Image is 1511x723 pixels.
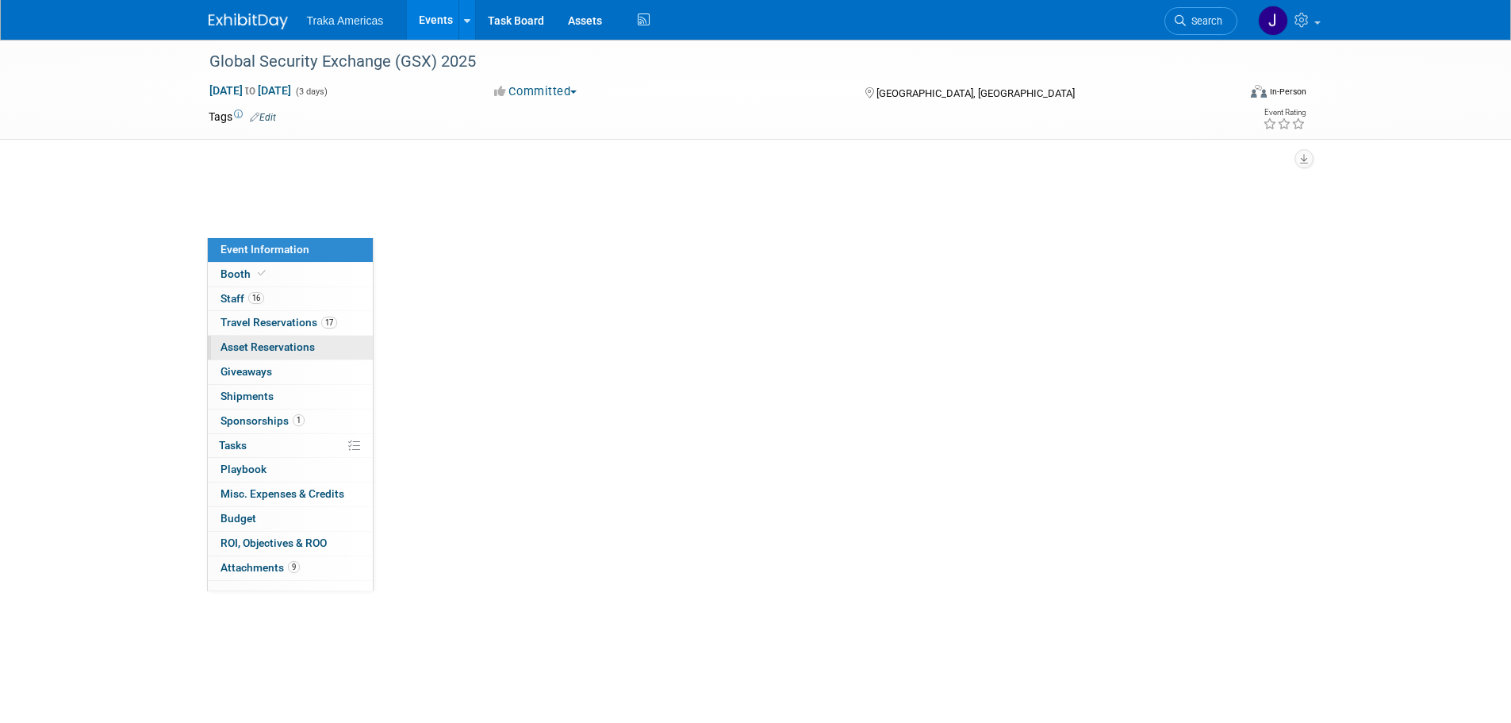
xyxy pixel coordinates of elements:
[221,316,337,329] span: Travel Reservations
[1263,109,1306,117] div: Event Rating
[209,83,292,98] span: [DATE] [DATE]
[221,267,269,280] span: Booth
[221,340,315,353] span: Asset Reservations
[293,414,305,426] span: 1
[221,292,264,305] span: Staff
[307,14,384,27] span: Traka Americas
[321,317,337,329] span: 17
[1144,83,1307,106] div: Event Format
[208,532,373,556] a: ROI, Objectives & ROO
[221,414,305,427] span: Sponsorships
[209,109,276,125] td: Tags
[204,48,1214,76] div: Global Security Exchange (GSX) 2025
[209,13,288,29] img: ExhibitDay
[1269,86,1306,98] div: In-Person
[221,463,267,475] span: Playbook
[221,243,309,256] span: Event Information
[248,292,264,304] span: 16
[288,561,300,573] span: 9
[208,385,373,409] a: Shipments
[208,556,373,580] a: Attachments9
[208,336,373,360] a: Asset Reservations
[221,512,256,525] span: Budget
[876,87,1075,99] span: [GEOGRAPHIC_DATA], [GEOGRAPHIC_DATA]
[221,365,272,378] span: Giveaways
[489,83,583,100] button: Committed
[208,238,373,262] a: Event Information
[208,483,373,506] a: Misc. Expenses & Credits
[1164,7,1237,35] a: Search
[208,410,373,433] a: Sponsorships1
[1186,15,1222,27] span: Search
[294,87,328,97] span: (3 days)
[243,84,258,97] span: to
[208,287,373,311] a: Staff16
[208,360,373,384] a: Giveaways
[208,434,373,458] a: Tasks
[250,112,276,123] a: Edit
[208,458,373,482] a: Playbook
[208,507,373,531] a: Budget
[221,561,300,574] span: Attachments
[219,439,247,452] span: Tasks
[258,269,266,278] i: Booth reservation complete
[221,390,274,402] span: Shipments
[1251,85,1267,98] img: Format-Inperson.png
[208,311,373,335] a: Travel Reservations17
[208,263,373,287] a: Booth
[221,536,327,549] span: ROI, Objectives & ROO
[1258,6,1288,36] img: Jamie Saenz
[221,487,344,500] span: Misc. Expenses & Credits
